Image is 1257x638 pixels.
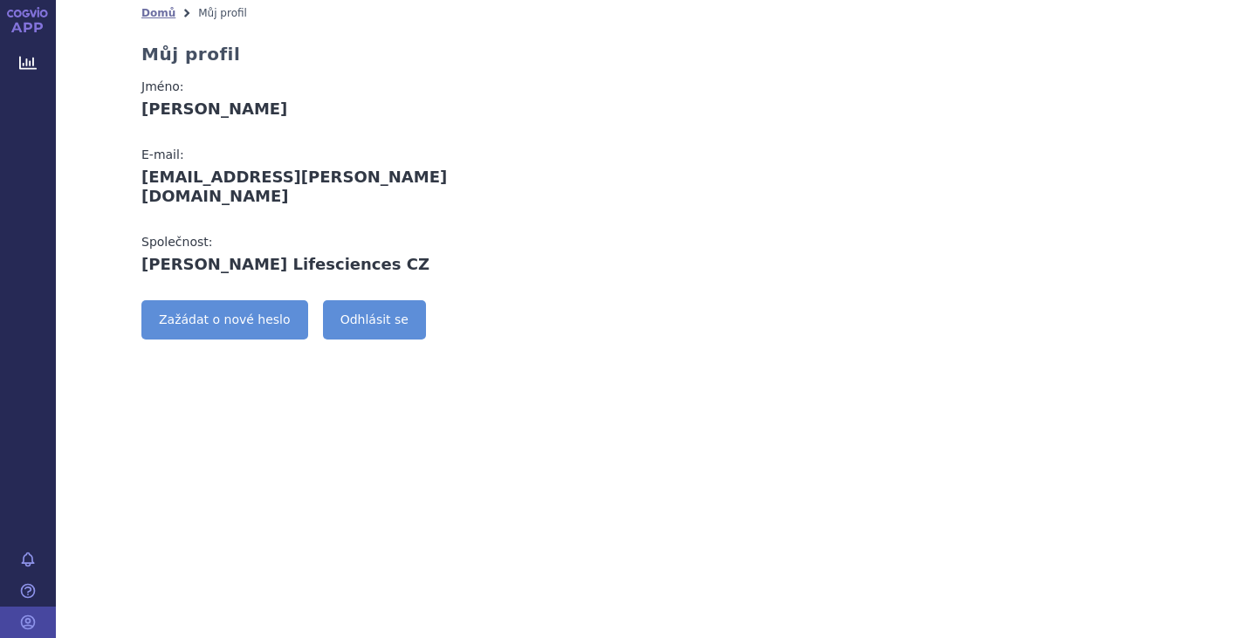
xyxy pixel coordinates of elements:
div: E-mail: [141,145,553,164]
div: [EMAIL_ADDRESS][PERSON_NAME][DOMAIN_NAME] [141,168,553,206]
a: Odhlásit se [323,300,426,340]
a: Domů [141,7,175,19]
div: Jméno: [141,77,553,96]
div: [PERSON_NAME] [141,99,553,119]
h2: Můj profil [141,44,240,65]
a: Zažádat o nové heslo [141,300,308,340]
div: Společnost: [141,232,553,251]
div: [PERSON_NAME] Lifesciences CZ [141,255,553,274]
